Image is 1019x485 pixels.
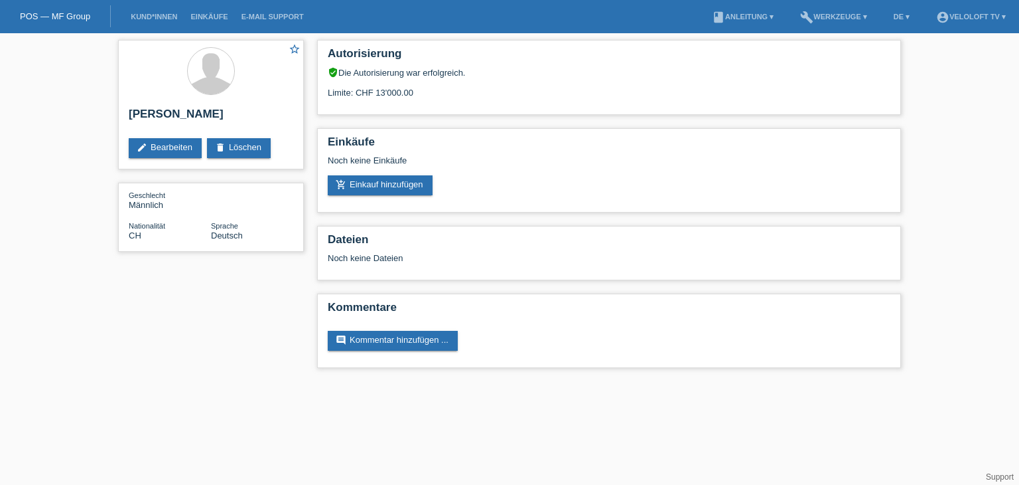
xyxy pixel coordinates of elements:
[328,78,890,98] div: Limite: CHF 13'000.00
[129,191,165,199] span: Geschlecht
[328,67,890,78] div: Die Autorisierung war erfolgreich.
[124,13,184,21] a: Kund*innen
[328,136,890,155] h2: Einkäufe
[328,47,890,67] h2: Autorisierung
[328,233,890,253] h2: Dateien
[235,13,310,21] a: E-Mail Support
[929,13,1012,21] a: account_circleVeloLoft TV ▾
[705,13,780,21] a: bookAnleitung ▾
[20,11,90,21] a: POS — MF Group
[129,231,141,241] span: Schweiz
[184,13,234,21] a: Einkäufe
[129,138,202,158] a: editBearbeiten
[793,13,874,21] a: buildWerkzeuge ▾
[328,67,338,78] i: verified_user
[215,142,226,153] i: delete
[328,175,433,195] a: add_shopping_cartEinkauf hinzufügen
[289,43,301,57] a: star_border
[986,472,1014,482] a: Support
[129,222,165,230] span: Nationalität
[800,11,813,24] i: build
[887,13,916,21] a: DE ▾
[328,155,890,175] div: Noch keine Einkäufe
[289,43,301,55] i: star_border
[328,253,733,263] div: Noch keine Dateien
[129,190,211,210] div: Männlich
[129,108,293,128] h2: [PERSON_NAME]
[207,138,271,158] a: deleteLöschen
[336,335,346,345] i: comment
[211,222,238,230] span: Sprache
[328,301,890,321] h2: Kommentare
[137,142,147,153] i: edit
[712,11,725,24] i: book
[328,331,458,351] a: commentKommentar hinzufügen ...
[211,231,243,241] span: Deutsch
[936,11,949,24] i: account_circle
[336,179,346,190] i: add_shopping_cart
